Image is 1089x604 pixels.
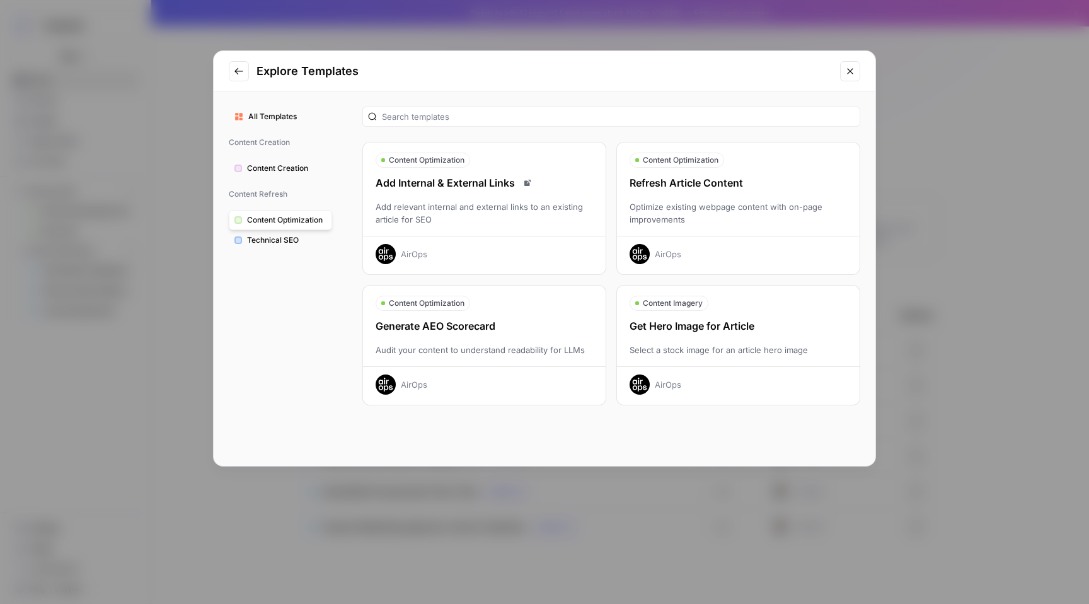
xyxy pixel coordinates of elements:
span: Content Imagery [643,298,703,309]
button: Content Optimization [229,210,332,230]
div: Add relevant internal and external links to an existing article for SEO [363,200,606,226]
span: Content Creation [229,132,332,153]
button: Content OptimizationRefresh Article ContentOptimize existing webpage content with on-page improve... [616,142,860,275]
div: Audit your content to understand readability for LLMs [363,344,606,356]
button: All Templates [229,107,332,127]
button: Technical SEO [229,230,332,250]
div: AirOps [655,248,681,260]
span: Content Refresh [229,183,332,205]
button: Close modal [840,61,860,81]
span: All Templates [248,111,326,122]
button: Go to previous step [229,61,249,81]
button: Content ImageryGet Hero Image for ArticleSelect a stock image for an article hero imageAirOps [616,285,860,405]
div: Get Hero Image for Article [617,318,860,334]
button: Content OptimizationGenerate AEO ScorecardAudit your content to understand readability for LLMsAi... [362,285,606,405]
span: Content Optimization [389,298,464,309]
div: AirOps [401,248,427,260]
div: Generate AEO Scorecard [363,318,606,334]
div: Add Internal & External Links [363,175,606,190]
button: Content Creation [229,158,332,178]
div: Refresh Article Content [617,175,860,190]
button: Content OptimizationAdd Internal & External LinksRead docsAdd relevant internal and external link... [362,142,606,275]
input: Search templates [382,110,855,123]
span: Content Optimization [247,214,326,226]
div: AirOps [401,378,427,391]
span: Content Optimization [643,154,718,166]
span: Technical SEO [247,235,326,246]
div: Optimize existing webpage content with on-page improvements [617,200,860,226]
span: Content Creation [247,163,326,174]
a: Read docs [520,175,535,190]
div: AirOps [655,378,681,391]
span: Content Optimization [389,154,464,166]
div: Select a stock image for an article hero image [617,344,860,356]
h2: Explore Templates [256,62,833,80]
